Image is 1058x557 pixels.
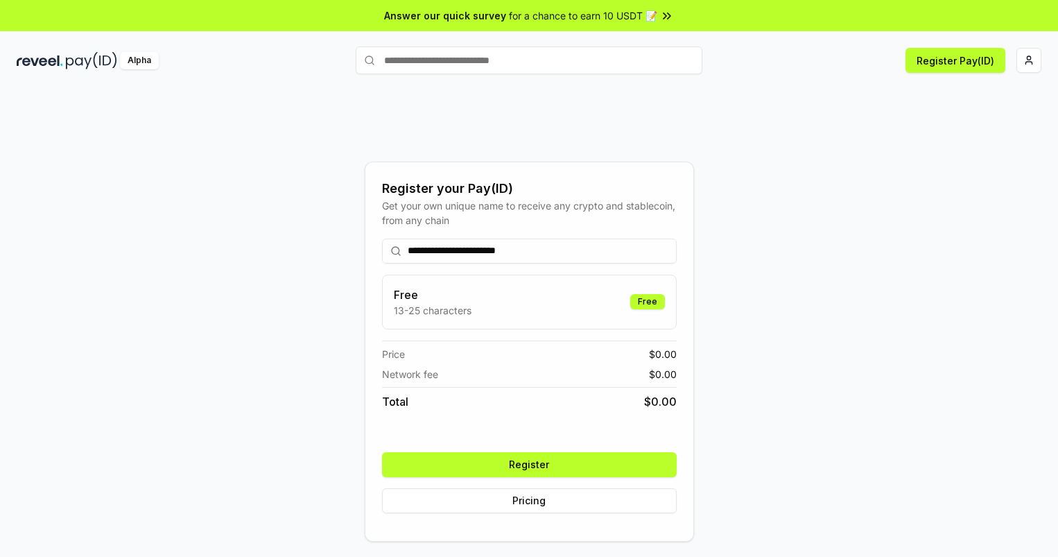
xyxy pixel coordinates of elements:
[649,367,677,382] span: $ 0.00
[382,198,677,228] div: Get your own unique name to receive any crypto and stablecoin, from any chain
[630,294,665,309] div: Free
[66,52,117,69] img: pay_id
[17,52,63,69] img: reveel_dark
[382,347,405,361] span: Price
[382,179,677,198] div: Register your Pay(ID)
[905,48,1005,73] button: Register Pay(ID)
[394,286,471,303] h3: Free
[120,52,159,69] div: Alpha
[644,393,677,410] span: $ 0.00
[382,452,677,477] button: Register
[394,303,471,318] p: 13-25 characters
[382,393,408,410] span: Total
[509,8,657,23] span: for a chance to earn 10 USDT 📝
[382,367,438,382] span: Network fee
[384,8,506,23] span: Answer our quick survey
[649,347,677,361] span: $ 0.00
[382,488,677,513] button: Pricing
